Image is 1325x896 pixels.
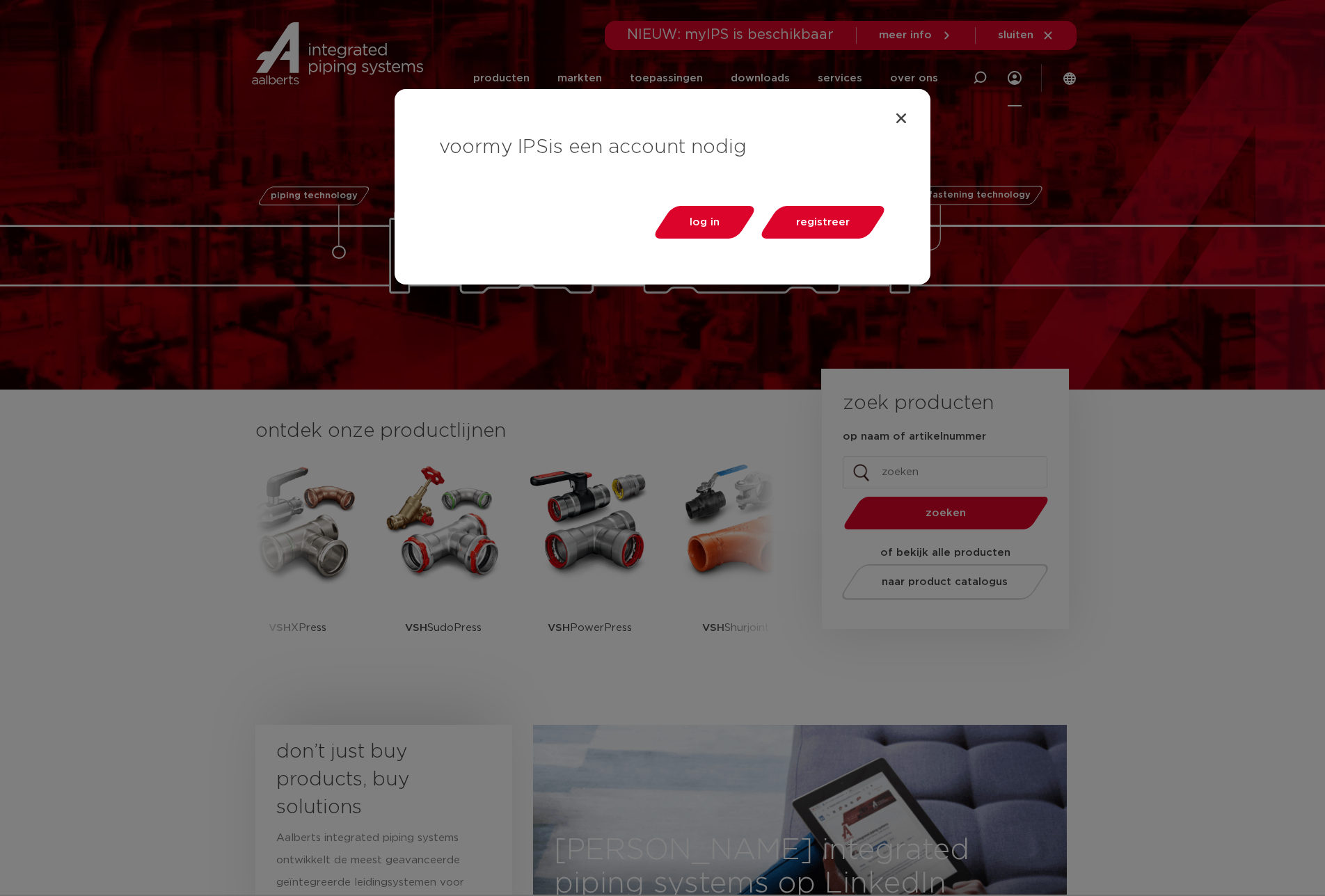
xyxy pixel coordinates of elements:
[796,217,850,227] span: registreer
[439,134,886,161] h3: voor is een account nodig
[758,206,889,239] a: registreer
[894,111,908,125] a: Close
[482,138,548,157] span: my IPS
[651,206,759,239] a: log in
[690,217,720,227] span: log in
